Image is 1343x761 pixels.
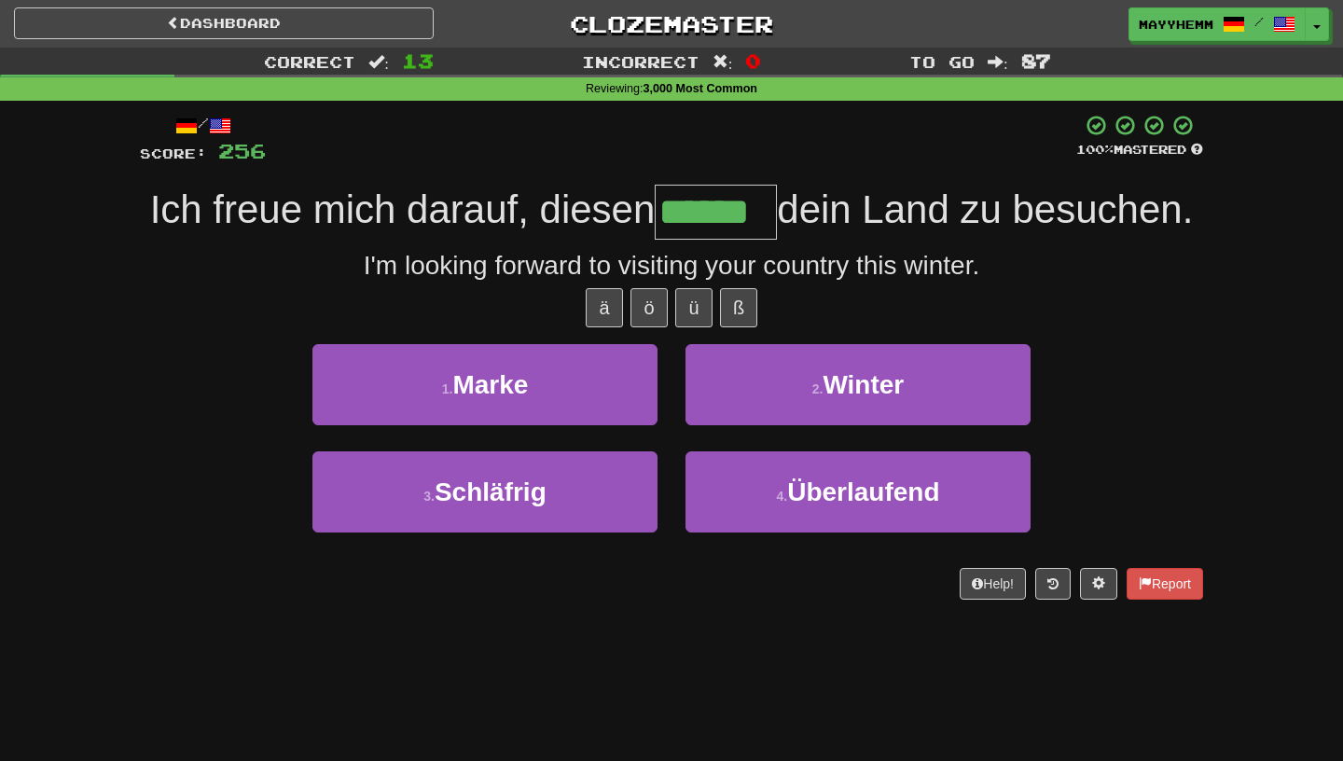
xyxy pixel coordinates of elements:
[312,451,658,533] button: 3.Schläfrig
[218,139,266,162] span: 256
[582,52,699,71] span: Incorrect
[745,49,761,72] span: 0
[462,7,881,40] a: Clozemaster
[720,288,757,327] button: ß
[685,451,1031,533] button: 4.Überlaufend
[1076,142,1114,157] span: 100 %
[776,489,787,504] small: 4 .
[713,54,733,70] span: :
[368,54,389,70] span: :
[312,344,658,425] button: 1.Marke
[812,381,824,396] small: 2 .
[435,477,547,506] span: Schläfrig
[1035,568,1071,600] button: Round history (alt+y)
[1076,142,1203,159] div: Mastered
[1021,49,1051,72] span: 87
[630,288,668,327] button: ö
[644,82,757,95] strong: 3,000 Most Common
[823,370,904,399] span: Winter
[777,187,1193,231] span: dein Land zu besuchen.
[140,247,1203,284] div: I'm looking forward to visiting your country this winter.
[1254,15,1264,28] span: /
[909,52,975,71] span: To go
[988,54,1008,70] span: :
[960,568,1026,600] button: Help!
[675,288,713,327] button: ü
[787,477,939,506] span: Überlaufend
[452,370,528,399] span: Marke
[264,52,355,71] span: Correct
[14,7,434,39] a: Dashboard
[140,145,207,161] span: Score:
[685,344,1031,425] button: 2.Winter
[402,49,434,72] span: 13
[1139,16,1213,33] span: MAYYHEMM
[140,114,266,137] div: /
[586,288,623,327] button: ä
[150,187,656,231] span: Ich freue mich darauf, diesen
[423,489,435,504] small: 3 .
[1127,568,1203,600] button: Report
[442,381,453,396] small: 1 .
[1128,7,1306,41] a: MAYYHEMM /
